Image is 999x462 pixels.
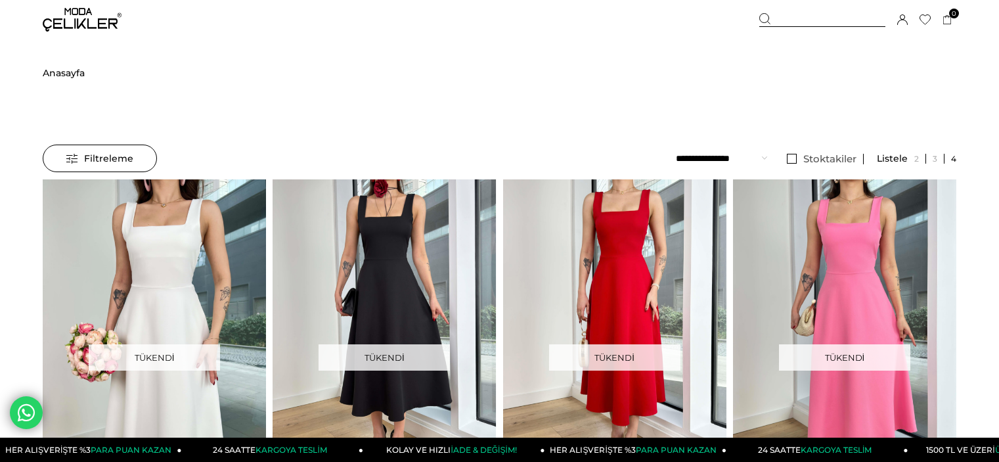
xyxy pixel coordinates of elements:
span: PARA PUAN KAZAN [91,445,171,455]
span: Stoktakiler [803,152,856,165]
a: Stoktakiler [780,154,864,164]
span: KARGOYA TESLİM [255,445,326,455]
li: > [43,39,85,106]
a: KOLAY VE HIZLIİADE & DEĞİŞİM! [363,438,545,462]
a: 0 [943,15,952,25]
span: 0 [949,9,959,18]
a: 24 SAATTEKARGOYA TESLİM [182,438,364,462]
a: Anasayfa [43,39,85,106]
span: KARGOYA TESLİM [801,445,872,455]
a: HER ALIŞVERİŞTE %3PARA PUAN KAZAN [545,438,727,462]
span: İADE & DEĞİŞİM! [451,445,516,455]
img: logo [43,8,122,32]
span: PARA PUAN KAZAN [636,445,717,455]
span: Filtreleme [66,145,133,172]
a: 24 SAATTEKARGOYA TESLİM [726,438,908,462]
